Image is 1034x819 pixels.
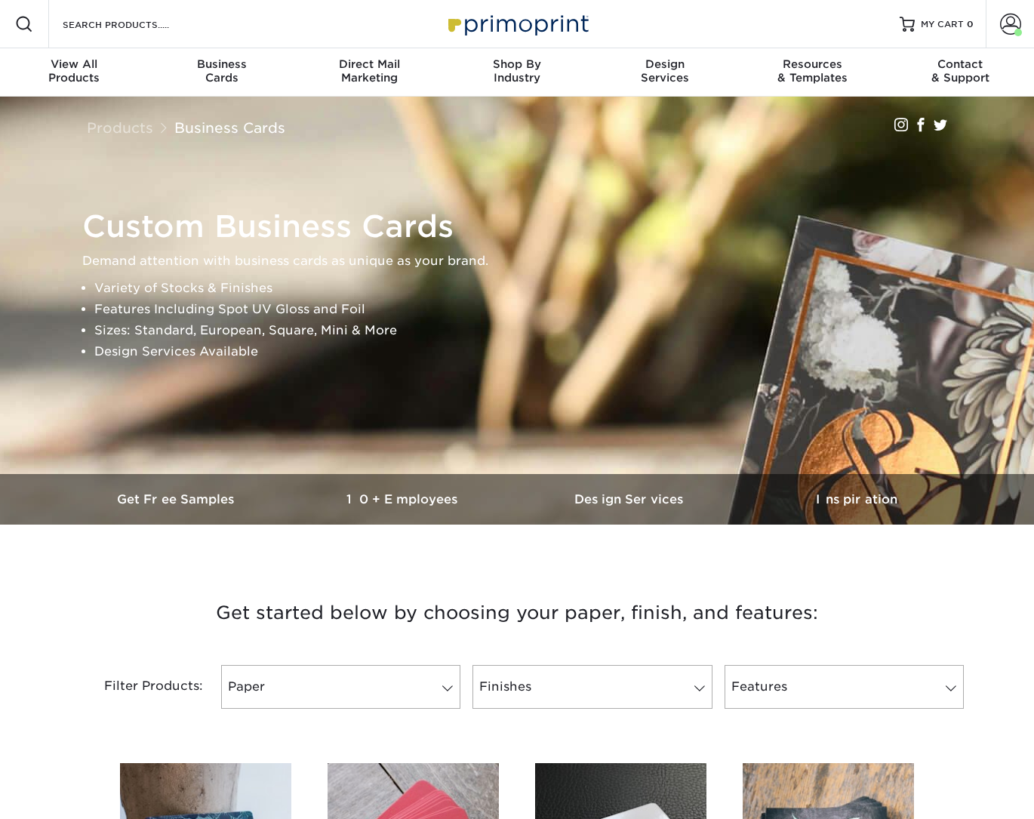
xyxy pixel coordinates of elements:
[517,492,743,506] h3: Design Services
[295,57,443,71] span: Direct Mail
[148,57,296,71] span: Business
[94,320,965,341] li: Sizes: Standard, European, Square, Mini & More
[291,492,517,506] h3: 10+ Employees
[517,474,743,525] a: Design Services
[148,48,296,97] a: BusinessCards
[967,19,974,29] span: 0
[886,57,1034,85] div: & Support
[886,48,1034,97] a: Contact& Support
[886,57,1034,71] span: Contact
[739,57,887,85] div: & Templates
[82,208,965,245] h1: Custom Business Cards
[94,341,965,362] li: Design Services Available
[921,18,964,31] span: MY CART
[743,474,970,525] a: Inspiration
[75,579,959,647] h3: Get started below by choosing your paper, finish, and features:
[61,15,208,33] input: SEARCH PRODUCTS.....
[87,119,153,136] a: Products
[472,665,712,709] a: Finishes
[295,57,443,85] div: Marketing
[64,474,291,525] a: Get Free Samples
[64,665,215,709] div: Filter Products:
[443,48,591,97] a: Shop ByIndustry
[725,665,964,709] a: Features
[82,251,965,272] p: Demand attention with business cards as unique as your brand.
[591,57,739,71] span: Design
[591,48,739,97] a: DesignServices
[739,57,887,71] span: Resources
[443,57,591,71] span: Shop By
[743,492,970,506] h3: Inspiration
[291,474,517,525] a: 10+ Employees
[221,665,460,709] a: Paper
[295,48,443,97] a: Direct MailMarketing
[64,492,291,506] h3: Get Free Samples
[94,299,965,320] li: Features Including Spot UV Gloss and Foil
[148,57,296,85] div: Cards
[94,278,965,299] li: Variety of Stocks & Finishes
[739,48,887,97] a: Resources& Templates
[442,8,592,40] img: Primoprint
[591,57,739,85] div: Services
[443,57,591,85] div: Industry
[174,119,285,136] a: Business Cards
